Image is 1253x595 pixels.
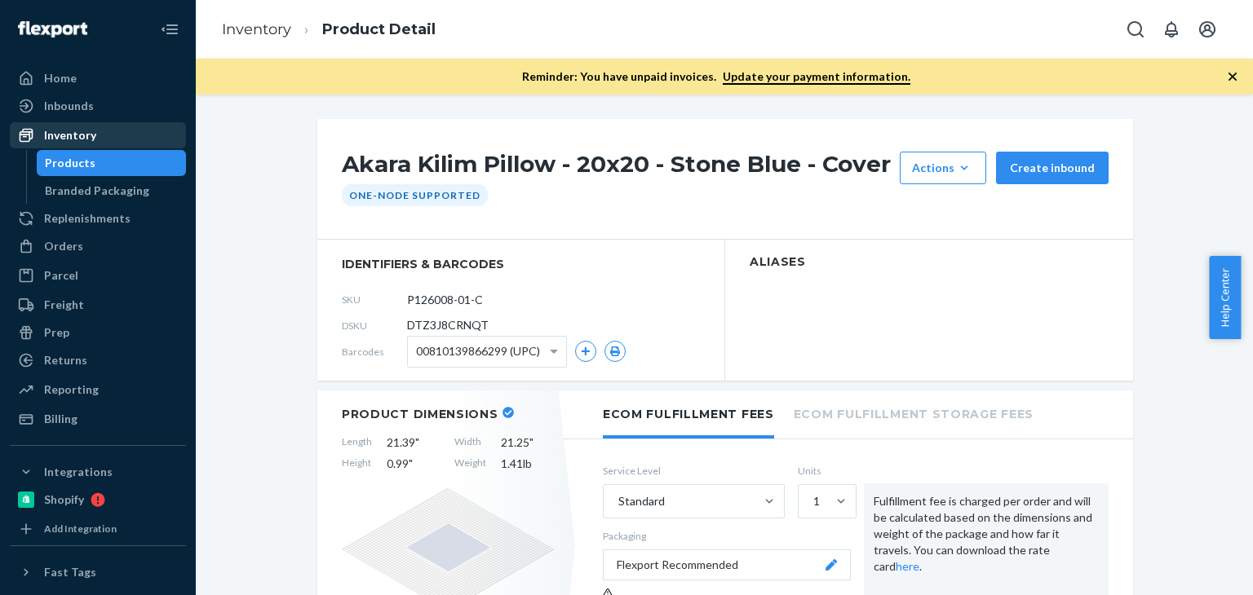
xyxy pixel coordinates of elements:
[522,68,910,85] p: Reminder: You have unpaid invoices.
[10,487,186,513] a: Shopify
[44,464,113,480] div: Integrations
[222,20,291,38] a: Inventory
[44,522,117,535] div: Add Integration
[44,98,94,114] div: Inbounds
[342,256,700,272] span: identifiers & barcodes
[44,491,84,508] div: Shopify
[723,69,910,85] a: Update your payment information.
[387,456,440,472] span: 0.99
[603,464,785,478] label: Service Level
[209,6,449,54] ol: breadcrumbs
[912,160,974,176] div: Actions
[529,435,534,449] span: "
[10,262,186,289] a: Parcel
[342,152,892,184] h1: Akara Kilim Pillow - 20x20 - Stone Blue - Cover
[501,456,554,472] span: 1.41 lb
[10,205,186,231] a: Replenishments
[798,464,851,478] label: Units
[153,13,186,46] button: Close Navigation
[617,493,618,509] input: Standard
[10,65,186,91] a: Home
[10,122,186,148] a: Inventory
[1191,13,1224,46] button: Open account menu
[44,70,77,86] div: Home
[1155,13,1188,46] button: Open notifications
[10,377,186,403] a: Reporting
[342,456,372,472] span: Height
[37,150,187,176] a: Products
[618,493,665,509] div: Standard
[454,434,486,451] span: Width
[603,549,851,580] button: Flexport Recommended
[322,20,436,38] a: Product Detail
[501,434,554,451] span: 21.25
[896,559,919,573] a: here
[1119,13,1152,46] button: Open Search Box
[750,256,1109,268] h2: Aliases
[900,152,986,184] button: Actions
[44,411,77,427] div: Billing
[1209,256,1241,339] button: Help Center
[45,183,149,199] div: Branded Packaging
[409,456,413,470] span: "
[342,434,372,451] span: Length
[415,435,419,449] span: "
[387,434,440,451] span: 21.39
[10,459,186,485] button: Integrations
[44,238,83,254] div: Orders
[10,347,186,373] a: Returns
[44,564,96,580] div: Fast Tags
[45,155,95,171] div: Products
[603,529,851,543] p: Packaging
[342,345,407,359] span: Barcodes
[10,292,186,318] a: Freight
[342,293,407,306] span: SKU
[996,152,1109,184] button: Create inbound
[10,519,186,539] a: Add Integration
[794,390,1034,435] li: Ecom Fulfillment Storage Fees
[813,493,820,509] div: 1
[44,210,131,227] div: Replenishments
[10,320,186,346] a: Prep
[407,317,489,333] span: DTZ3J8CRNQT
[10,233,186,259] a: Orders
[603,390,774,439] li: Ecom Fulfillment Fees
[10,406,186,432] a: Billing
[37,178,187,204] a: Branded Packaging
[44,267,78,284] div: Parcel
[416,337,540,365] span: 00810139866299 (UPC)
[812,493,813,509] input: 1
[342,319,407,333] span: DSKU
[342,407,498,421] h2: Product Dimensions
[454,456,486,472] span: Weight
[10,559,186,585] button: Fast Tags
[44,324,69,341] div: Prep
[342,184,488,206] div: One-Node Supported
[44,127,96,143] div: Inventory
[18,21,87,37] img: Flexport logo
[44,352,87,368] div: Returns
[44,297,84,313] div: Freight
[44,381,99,398] div: Reporting
[10,93,186,119] a: Inbounds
